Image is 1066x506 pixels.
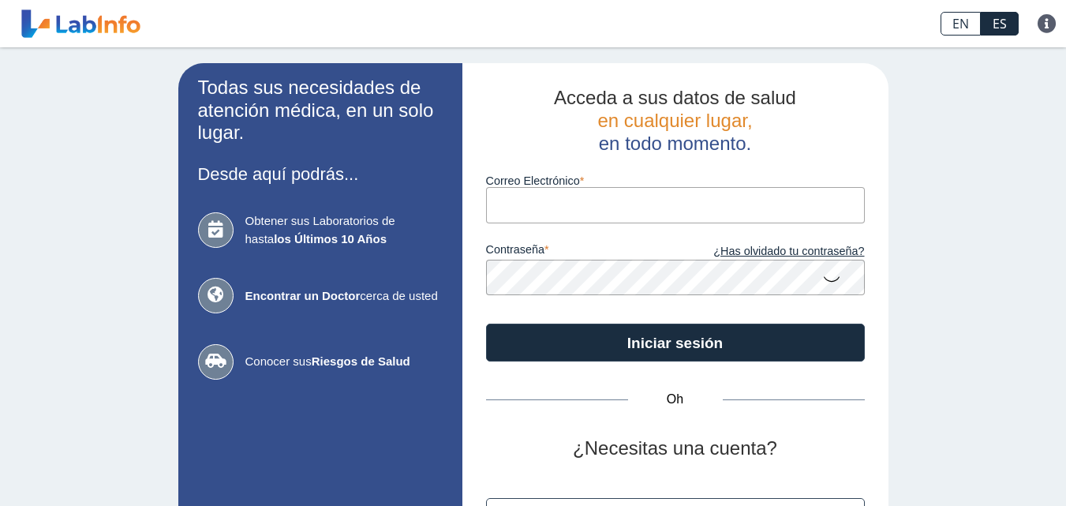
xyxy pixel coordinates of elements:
font: cerca de usted [360,289,437,302]
font: Oh [667,392,683,406]
button: Iniciar sesión [486,324,865,362]
font: Iniciar sesión [627,335,723,351]
font: Riesgos de Salud [312,354,410,368]
font: contraseña [486,243,544,256]
font: Acceda a sus datos de salud [554,87,796,108]
font: ¿Has olvidado tu contraseña? [713,245,864,257]
font: en cualquier lugar, [597,110,752,131]
font: EN [952,15,969,32]
font: Conocer sus [245,354,312,368]
font: Desde aquí podrás... [198,164,359,184]
font: Obtener sus Laboratorios de hasta [245,214,395,246]
font: en todo momento. [599,133,751,154]
font: Correo Electrónico [486,174,580,187]
a: ¿Has olvidado tu contraseña? [675,243,865,260]
font: Todas sus necesidades de atención médica, en un solo lugar. [198,77,434,144]
font: los Últimos 10 Años [274,232,387,246]
font: ES [993,15,1007,32]
font: ¿Necesitas una cuenta? [573,437,777,459]
font: Encontrar un Doctor [245,289,361,302]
